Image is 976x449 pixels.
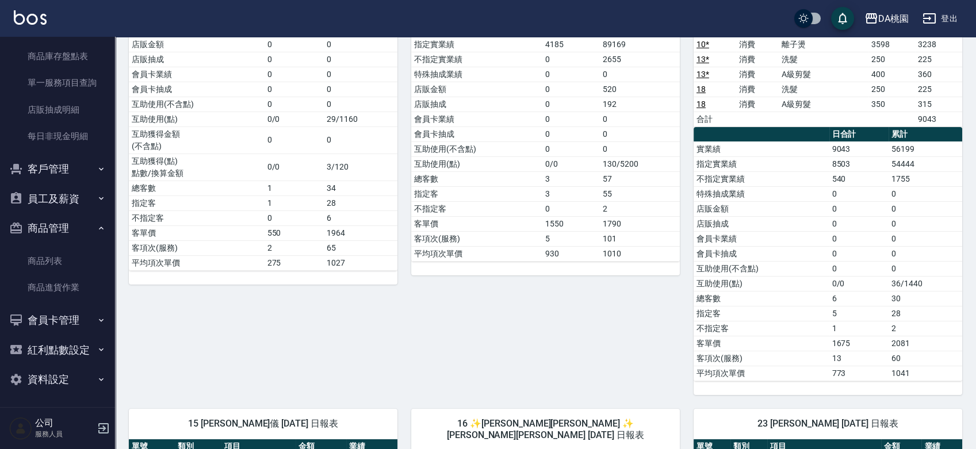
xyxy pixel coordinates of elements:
td: 0/0 [829,276,889,291]
td: 400 [868,67,916,82]
td: 89169 [600,37,680,52]
td: 225 [915,82,962,97]
td: 2 [265,240,324,255]
td: 0 [542,82,600,97]
td: 0 [324,67,397,82]
td: 店販抽成 [411,97,542,112]
td: 0 [265,37,324,52]
td: 540 [829,171,889,186]
td: 客單價 [129,225,265,240]
table: a dense table [411,7,680,262]
td: 消費 [736,52,779,67]
td: 1755 [889,171,962,186]
td: 4185 [542,37,600,52]
td: 客項次(服務) [694,351,829,366]
td: 773 [829,366,889,381]
td: 會員卡業績 [694,231,829,246]
td: 0 [265,67,324,82]
td: 520 [600,82,680,97]
td: 實業績 [694,141,829,156]
td: 3238 [915,37,962,52]
td: 30 [889,291,962,306]
span: 23 [PERSON_NAME] [DATE] 日報表 [707,418,948,429]
td: 會員卡抽成 [411,126,542,141]
button: 客戶管理 [5,154,110,184]
td: 0 [889,216,962,231]
td: 店販抽成 [129,52,265,67]
td: 250 [868,82,916,97]
td: 0 [542,126,600,141]
td: 1964 [324,225,397,240]
td: 0 [600,67,680,82]
td: 0 [324,52,397,67]
td: 36/1440 [889,276,962,291]
td: 60 [889,351,962,366]
td: 0 [829,231,889,246]
td: 0 [600,112,680,126]
td: 3 [542,186,600,201]
td: 互助使用(不含點) [129,97,265,112]
td: 店販金額 [694,201,829,216]
td: 互助使用(點) [129,112,265,126]
td: 0/0 [265,112,324,126]
td: 互助獲得(點) 點數/換算金額 [129,153,265,181]
td: 互助使用(不含點) [411,141,542,156]
a: 每日非現金明細 [5,123,110,149]
td: 315 [915,97,962,112]
td: 0 [600,126,680,141]
td: 平均項次單價 [411,246,542,261]
td: 會員卡抽成 [694,246,829,261]
img: Logo [14,10,47,25]
td: 指定實業績 [694,156,829,171]
td: 28 [324,195,397,210]
div: DA桃園 [878,11,909,26]
td: 101 [600,231,680,246]
td: 1 [829,321,889,336]
a: 商品庫存盤點表 [5,43,110,70]
td: 離子燙 [779,37,868,52]
button: 員工及薪資 [5,184,110,214]
td: 0 [829,246,889,261]
td: 指定客 [411,186,542,201]
td: 會員卡抽成 [129,82,265,97]
td: 0 [542,112,600,126]
td: 55 [600,186,680,201]
td: 0 [542,201,600,216]
td: 0 [889,186,962,201]
td: 互助使用(點) [694,276,829,291]
td: 930 [542,246,600,261]
td: 192 [600,97,680,112]
td: 225 [915,52,962,67]
td: 0 [324,37,397,52]
td: 0 [542,141,600,156]
td: 不指定實業績 [411,52,542,67]
td: 2655 [600,52,680,67]
td: 0 [542,67,600,82]
td: 指定實業績 [411,37,542,52]
td: 0/0 [542,156,600,171]
td: 13 [829,351,889,366]
span: 16 ✨[PERSON_NAME][PERSON_NAME] ✨ [PERSON_NAME][PERSON_NAME] [DATE] 日報表 [425,418,666,441]
button: 會員卡管理 [5,305,110,335]
img: Person [9,417,32,440]
td: 550 [265,225,324,240]
td: 54444 [889,156,962,171]
td: 0 [889,246,962,261]
button: save [831,7,854,30]
td: 互助獲得金額 (不含點) [129,126,265,153]
td: 客項次(服務) [411,231,542,246]
td: 洗髮 [779,82,868,97]
td: 總客數 [694,291,829,306]
table: a dense table [694,127,962,381]
td: 0 [265,52,324,67]
td: 1027 [324,255,397,270]
td: 1041 [889,366,962,381]
td: 不指定客 [129,210,265,225]
td: 會員卡業績 [411,112,542,126]
td: 3/120 [324,153,397,181]
td: 指定客 [694,306,829,321]
td: 6 [829,291,889,306]
button: 商品管理 [5,213,110,243]
td: 0 [324,126,397,153]
td: 消費 [736,97,779,112]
